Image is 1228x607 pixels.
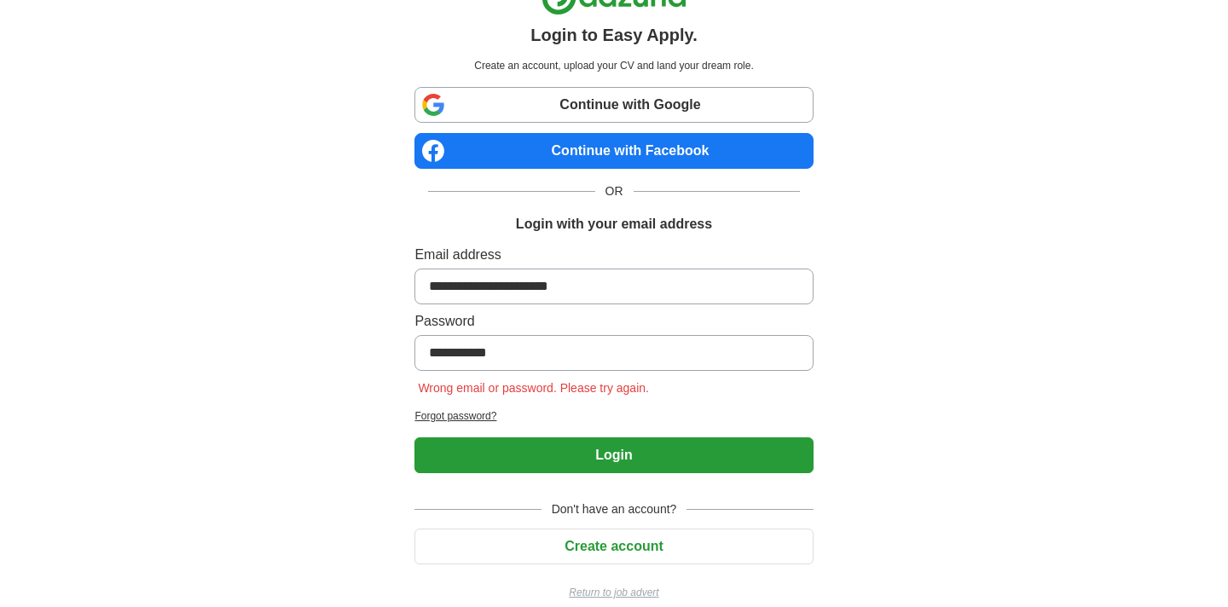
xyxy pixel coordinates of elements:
[414,87,813,123] a: Continue with Google
[414,381,652,395] span: Wrong email or password. Please try again.
[530,22,698,48] h1: Login to Easy Apply.
[414,408,813,424] a: Forgot password?
[414,311,813,332] label: Password
[414,245,813,265] label: Email address
[595,182,634,200] span: OR
[414,133,813,169] a: Continue with Facebook
[516,214,712,234] h1: Login with your email address
[418,58,809,73] p: Create an account, upload your CV and land your dream role.
[414,529,813,564] button: Create account
[414,539,813,553] a: Create account
[414,437,813,473] button: Login
[414,585,813,600] a: Return to job advert
[542,500,687,518] span: Don't have an account?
